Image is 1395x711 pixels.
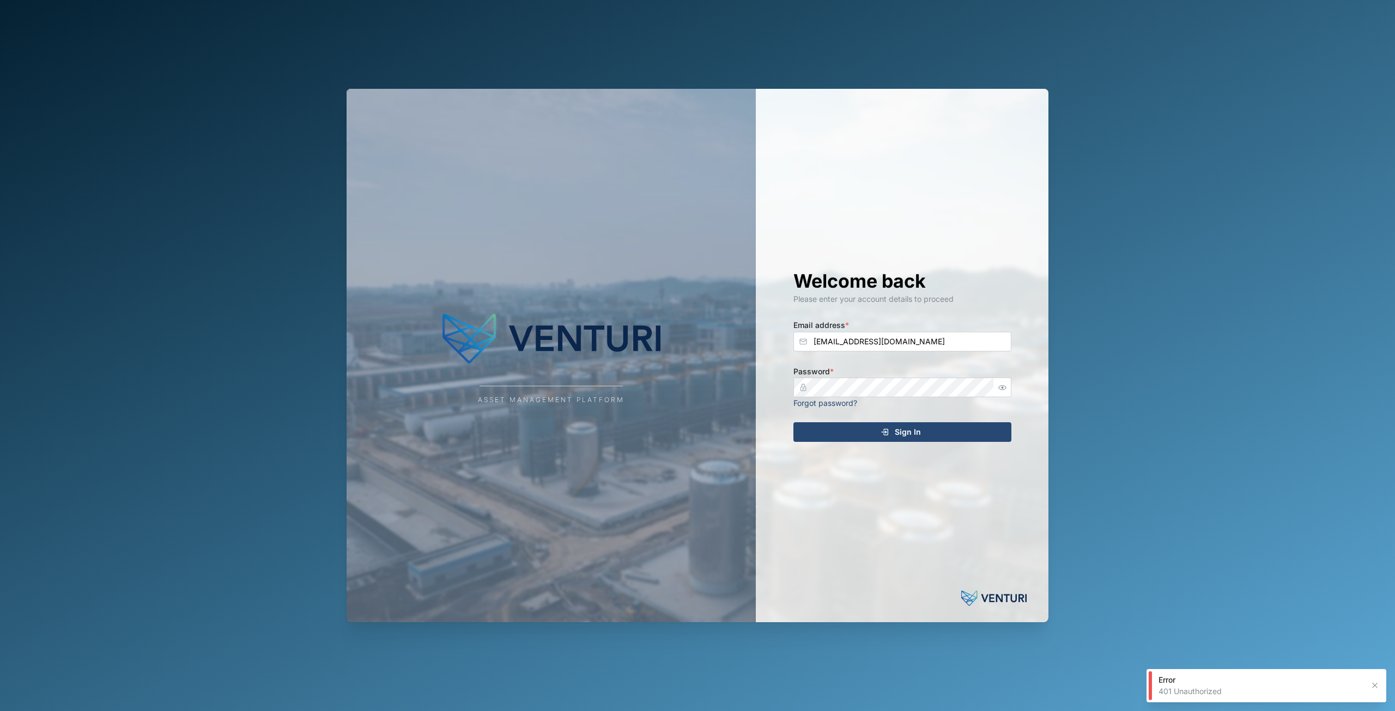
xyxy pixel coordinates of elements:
[478,395,624,405] div: Asset Management Platform
[895,423,921,441] span: Sign In
[793,269,1011,293] h1: Welcome back
[442,306,660,372] img: Company Logo
[1159,686,1363,697] div: 401 Unauthorized
[793,319,849,331] label: Email address
[961,587,1027,609] img: Powered by: Venturi
[793,366,834,378] label: Password
[793,398,857,408] a: Forgot password?
[793,293,1011,305] div: Please enter your account details to proceed
[793,332,1011,351] input: Enter your email
[1159,674,1363,685] div: Error
[793,422,1011,442] button: Sign In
